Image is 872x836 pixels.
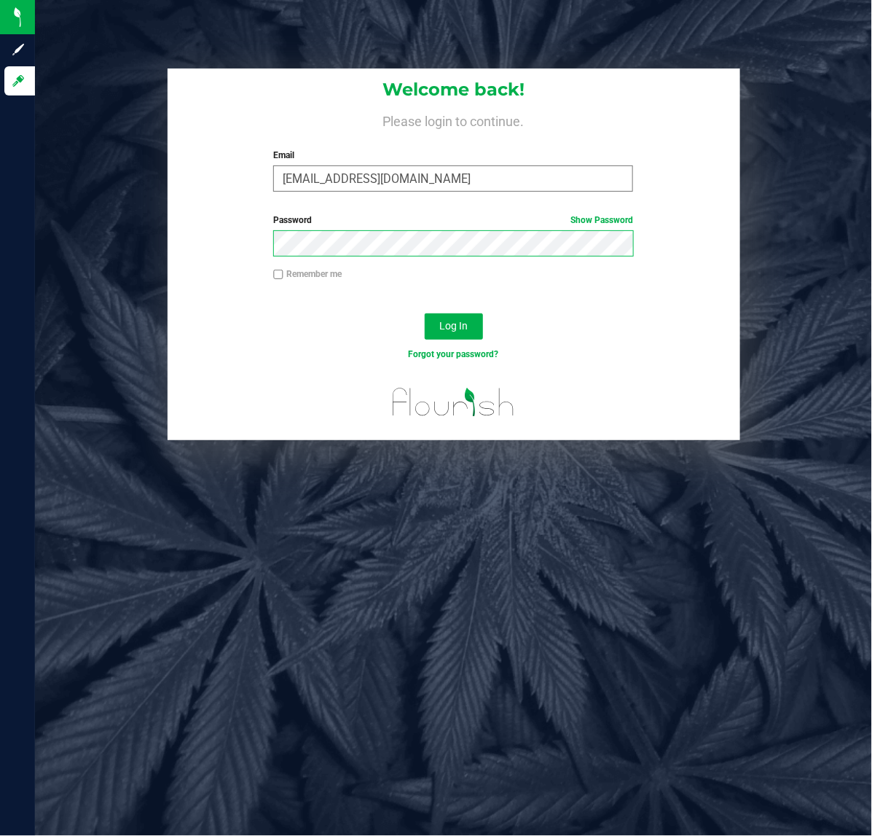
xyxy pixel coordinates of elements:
[382,376,525,429] img: flourish_logo.svg
[11,42,25,57] inline-svg: Sign up
[168,80,740,99] h1: Welcome back!
[425,313,483,340] button: Log In
[11,74,25,88] inline-svg: Log in
[439,320,468,332] span: Log In
[408,349,498,359] a: Forgot your password?
[273,215,312,225] span: Password
[273,270,283,280] input: Remember me
[273,267,342,281] label: Remember me
[168,111,740,128] h4: Please login to continue.
[273,149,633,162] label: Email
[570,215,633,225] a: Show Password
